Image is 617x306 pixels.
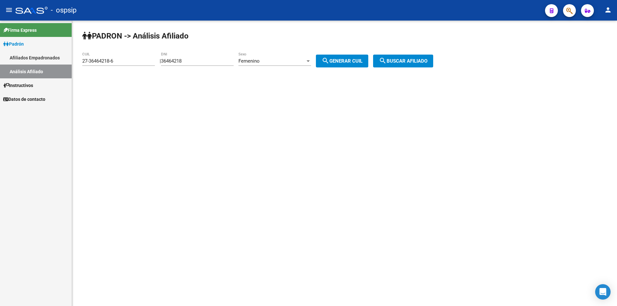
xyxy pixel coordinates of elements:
div: | [160,58,373,64]
button: Buscar afiliado [373,55,433,67]
mat-icon: search [379,57,387,65]
span: Buscar afiliado [379,58,427,64]
span: - ospsip [51,3,76,17]
span: Firma Express [3,27,37,34]
div: Open Intercom Messenger [595,284,611,300]
span: Padrón [3,40,24,48]
button: Generar CUIL [316,55,368,67]
span: Femenino [238,58,260,64]
mat-icon: search [322,57,329,65]
mat-icon: person [604,6,612,14]
mat-icon: menu [5,6,13,14]
span: Datos de contacto [3,96,45,103]
span: Generar CUIL [322,58,362,64]
strong: PADRON -> Análisis Afiliado [82,31,189,40]
span: Instructivos [3,82,33,89]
